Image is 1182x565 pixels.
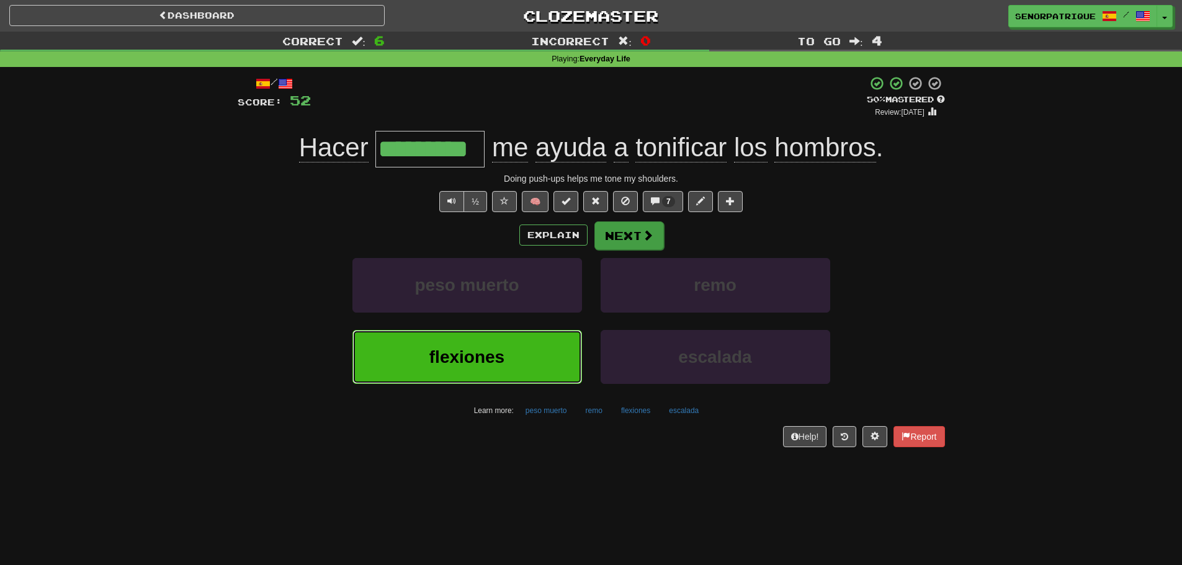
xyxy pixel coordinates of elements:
span: : [849,36,863,47]
span: To go [797,35,841,47]
button: Ignore sentence (alt+i) [613,191,638,212]
span: senorpatrique [1015,11,1096,22]
button: Next [594,221,664,250]
button: flexiones [614,401,657,420]
span: : [618,36,632,47]
span: ayuda [535,133,606,162]
span: los [734,133,768,162]
div: / [238,76,311,91]
span: Incorrect [531,35,609,47]
button: ½ [463,191,487,212]
button: Set this sentence to 100% Mastered (alt+m) [553,191,578,212]
span: 0 [640,33,651,48]
button: Report [893,426,944,447]
button: peso muerto [352,258,582,312]
button: 7 [643,191,683,212]
div: Mastered [867,94,945,105]
button: Help! [783,426,827,447]
a: Clozemaster [403,5,779,27]
div: Doing push-ups helps me tone my shoulders. [238,172,945,185]
small: Review: [DATE] [875,108,925,117]
button: remo [579,401,609,420]
span: peso muerto [414,275,519,295]
span: / [1123,10,1129,19]
span: . [485,133,883,162]
span: 52 [290,92,311,108]
strong: Everyday Life [580,55,630,63]
span: escalada [678,347,751,367]
span: remo [694,275,736,295]
button: escalada [662,401,705,420]
button: escalada [601,330,830,384]
a: Dashboard [9,5,385,26]
span: : [352,36,365,47]
button: Explain [519,225,588,246]
span: flexiones [429,347,504,367]
span: a [614,133,628,162]
span: 4 [872,33,882,48]
button: remo [601,258,830,312]
span: Hacer [299,133,369,162]
a: senorpatrique / [1008,5,1157,27]
button: Favorite sentence (alt+f) [492,191,517,212]
button: 🧠 [522,191,548,212]
button: Round history (alt+y) [833,426,856,447]
button: Reset to 0% Mastered (alt+r) [583,191,608,212]
span: hombros [774,133,875,162]
span: Correct [282,35,343,47]
button: flexiones [352,330,582,384]
small: Learn more: [474,406,514,415]
span: 50 % [867,94,885,104]
span: 6 [374,33,385,48]
span: Score: [238,97,282,107]
div: Text-to-speech controls [437,191,487,212]
span: me [492,133,528,162]
span: tonificar [635,133,727,162]
button: Edit sentence (alt+d) [688,191,713,212]
button: Add to collection (alt+a) [718,191,743,212]
span: 7 [666,197,671,206]
button: peso muerto [519,401,574,420]
button: Play sentence audio (ctl+space) [439,191,464,212]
